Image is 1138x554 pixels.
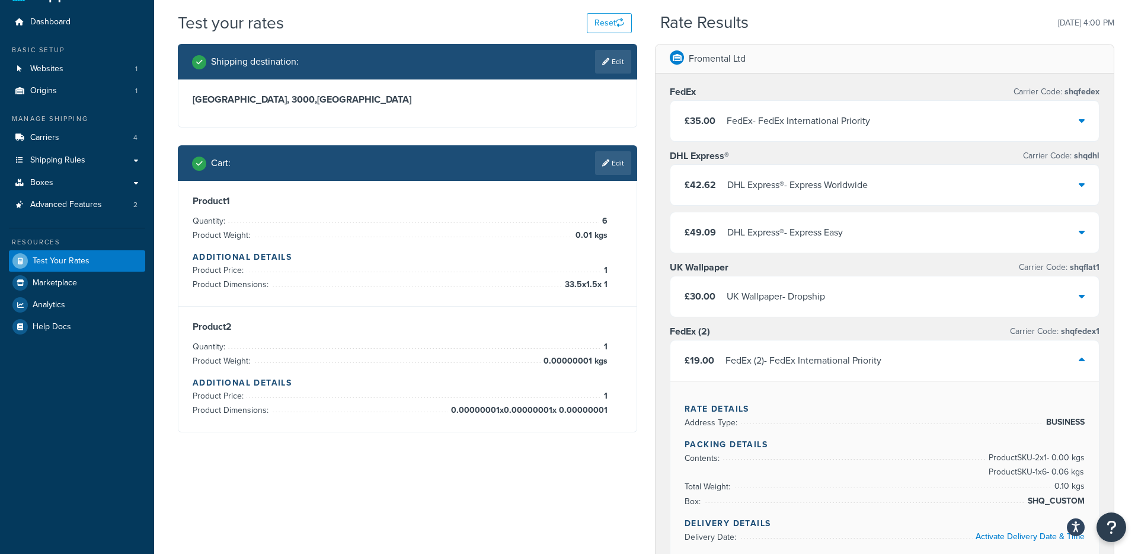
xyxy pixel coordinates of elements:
span: £49.09 [685,225,716,239]
span: Shipping Rules [30,155,85,165]
div: FedEx - FedEx International Priority [727,113,870,129]
div: Basic Setup [9,45,145,55]
span: Origins [30,86,57,96]
span: Product Price: [193,264,247,276]
p: Fromental Ltd [689,50,746,67]
span: £30.00 [685,289,715,303]
h1: Test your rates [178,11,284,34]
a: Edit [595,50,631,74]
span: Quantity: [193,215,228,227]
li: Dashboard [9,11,145,33]
div: DHL Express® - Express Worldwide [727,177,868,193]
a: Boxes [9,172,145,194]
span: Contents: [685,452,723,464]
a: Origins1 [9,80,145,102]
a: Marketplace [9,272,145,294]
li: Websites [9,58,145,80]
h4: Additional Details [193,377,622,389]
span: Marketplace [33,278,77,288]
a: Test Your Rates [9,250,145,272]
span: £19.00 [685,354,714,367]
div: Resources [9,237,145,247]
span: 4 [133,133,138,143]
h2: Rate Results [660,14,749,32]
span: Quantity: [193,340,228,353]
div: UK Wallpaper - Dropship [727,288,825,305]
h3: FedEx [670,86,696,98]
span: Carriers [30,133,59,143]
span: Product SKU-2 x 1 - 0.00 kgs Product SKU-1 x 6 - 0.06 kgs [986,451,1085,479]
h3: DHL Express® [670,150,729,162]
span: SHQ_CUSTOM [1025,494,1085,508]
h4: Packing Details [685,438,1085,451]
a: Activate Delivery Date & Time [976,530,1085,543]
h3: FedEx (2) [670,326,710,338]
p: [DATE] 4:00 PM [1058,15,1114,31]
a: Analytics [9,294,145,316]
h4: Delivery Details [685,517,1085,530]
li: Carriers [9,127,145,149]
div: Manage Shipping [9,114,145,124]
button: Open Resource Center [1097,512,1126,542]
div: DHL Express® - Express Easy [727,224,843,241]
h2: Cart : [211,158,231,168]
span: 0.00000001 x 0.00000001 x 0.00000001 [448,403,608,418]
span: Websites [30,64,63,74]
span: 0.01 kgs [573,228,608,243]
span: Dashboard [30,17,71,27]
span: 2 [133,200,138,210]
h3: Product 1 [193,195,622,207]
h4: Additional Details [193,251,622,263]
span: 0.10 kgs [1051,479,1085,493]
span: 1 [601,340,608,354]
span: shqfedex [1062,85,1099,98]
a: Advanced Features2 [9,194,145,216]
button: Reset [587,13,632,33]
a: Shipping Rules [9,149,145,171]
span: Help Docs [33,322,71,332]
h3: [GEOGRAPHIC_DATA], 3000 , [GEOGRAPHIC_DATA] [193,94,622,106]
span: Product Weight: [193,229,253,241]
div: FedEx (2) - FedEx International Priority [725,352,881,369]
a: Websites1 [9,58,145,80]
span: 1 [135,64,138,74]
h2: Shipping destination : [211,56,299,67]
h3: UK Wallpaper [670,262,728,273]
p: Carrier Code: [1023,148,1099,164]
span: 1 [601,389,608,403]
span: 33.5 x 1.5 x 1 [562,278,608,292]
span: 1 [135,86,138,96]
span: Product Price: [193,390,247,402]
p: Carrier Code: [1010,323,1099,340]
span: shqdhl [1072,149,1099,162]
a: Edit [595,151,631,175]
a: Carriers4 [9,127,145,149]
span: Box: [685,495,704,508]
span: Delivery Date: [685,531,739,543]
span: Product Dimensions: [193,404,271,416]
li: Advanced Features [9,194,145,216]
span: Product Weight: [193,355,253,367]
li: Origins [9,80,145,102]
span: Product Dimensions: [193,278,271,291]
span: Address Type: [685,416,740,429]
span: Boxes [30,178,53,188]
h4: Rate Details [685,403,1085,415]
span: £35.00 [685,114,715,128]
span: 0.00000001 kgs [541,354,608,368]
span: shqfedex1 [1059,325,1099,338]
a: Help Docs [9,316,145,338]
span: 6 [599,214,608,228]
p: Carrier Code: [1014,84,1099,100]
span: £42.62 [685,178,716,192]
span: shqflat1 [1067,261,1099,273]
h3: Product 2 [193,321,622,333]
span: Advanced Features [30,200,102,210]
span: Total Weight: [685,480,733,493]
